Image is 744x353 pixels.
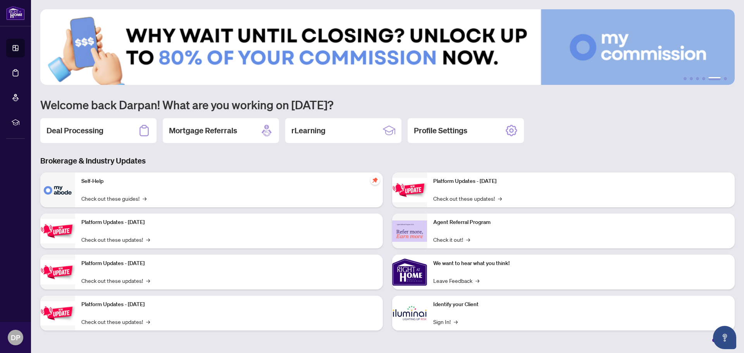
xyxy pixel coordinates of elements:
a: Check it out!→ [433,235,470,244]
a: Check out these updates!→ [81,276,150,285]
img: Platform Updates - June 23, 2025 [392,178,427,202]
h2: Profile Settings [414,125,467,136]
button: 2 [690,77,693,80]
p: We want to hear what you think! [433,259,728,268]
span: → [143,194,146,203]
button: 4 [702,77,705,80]
span: → [475,276,479,285]
img: Agent Referral Program [392,220,427,242]
button: 1 [684,77,687,80]
h1: Welcome back Darpan! What are you working on [DATE]? [40,97,735,112]
a: Check out these updates!→ [433,194,502,203]
img: Platform Updates - July 21, 2025 [40,260,75,284]
h2: Mortgage Referrals [169,125,237,136]
p: Platform Updates - [DATE] [81,300,377,309]
p: Self-Help [81,177,377,186]
button: Open asap [713,326,736,349]
span: → [146,317,150,326]
button: 5 [708,77,721,80]
img: We want to hear what you think! [392,255,427,289]
h2: rLearning [291,125,325,136]
span: → [498,194,502,203]
span: pushpin [370,176,380,185]
img: Self-Help [40,172,75,207]
a: Sign In!→ [433,317,458,326]
button: 6 [724,77,727,80]
button: 3 [696,77,699,80]
img: Slide 4 [40,9,735,85]
h2: Deal Processing [46,125,103,136]
span: → [146,235,150,244]
img: Platform Updates - September 16, 2025 [40,219,75,243]
a: Leave Feedback→ [433,276,479,285]
p: Identify your Client [433,300,728,309]
p: Platform Updates - [DATE] [81,259,377,268]
p: Agent Referral Program [433,218,728,227]
span: → [454,317,458,326]
img: Identify your Client [392,296,427,331]
p: Platform Updates - [DATE] [433,177,728,186]
img: logo [6,6,25,20]
span: → [146,276,150,285]
a: Check out these updates!→ [81,235,150,244]
img: Platform Updates - July 8, 2025 [40,301,75,325]
h3: Brokerage & Industry Updates [40,155,735,166]
span: → [466,235,470,244]
a: Check out these guides!→ [81,194,146,203]
span: DP [11,332,20,343]
a: Check out these updates!→ [81,317,150,326]
p: Platform Updates - [DATE] [81,218,377,227]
